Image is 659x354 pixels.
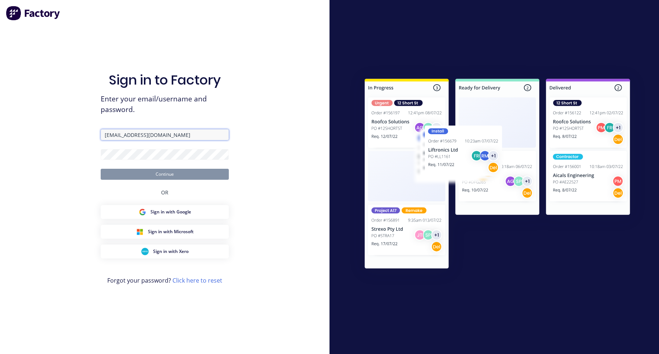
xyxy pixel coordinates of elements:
[101,225,229,239] button: Microsoft Sign inSign in with Microsoft
[150,209,191,215] span: Sign in with Google
[172,276,222,284] a: Click here to reset
[101,245,229,258] button: Xero Sign inSign in with Xero
[136,228,144,235] img: Microsoft Sign in
[141,248,149,255] img: Xero Sign in
[101,94,229,115] span: Enter your email/username and password.
[139,208,146,216] img: Google Sign in
[101,129,229,140] input: Email/Username
[107,276,222,285] span: Forgot your password?
[109,72,221,88] h1: Sign in to Factory
[101,169,229,180] button: Continue
[6,6,61,21] img: Factory
[148,228,194,235] span: Sign in with Microsoft
[161,180,168,205] div: OR
[101,205,229,219] button: Google Sign inSign in with Google
[153,248,189,255] span: Sign in with Xero
[349,64,646,286] img: Sign in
